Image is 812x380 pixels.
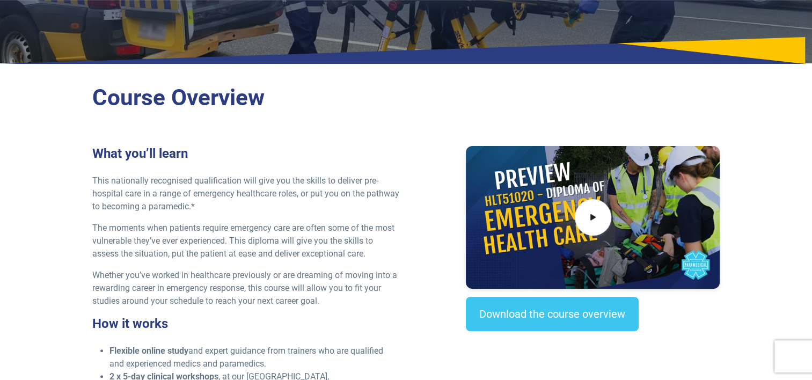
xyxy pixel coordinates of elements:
[92,174,400,213] p: This nationally recognised qualification will give you the skills to deliver pre-hospital care in...
[109,345,400,370] li: and expert guidance from trainers who are qualified and experienced medics and paramedics.
[92,84,720,112] h2: Course Overview
[92,269,400,308] p: Whether you’ve worked in healthcare previously or are dreaming of moving into a rewarding career ...
[92,316,400,332] h3: How it works
[92,222,400,260] p: The moments when patients require emergency care are often some of the most vulnerable they’ve ev...
[92,146,400,162] h3: What you’ll learn
[466,297,639,331] a: Download the course overview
